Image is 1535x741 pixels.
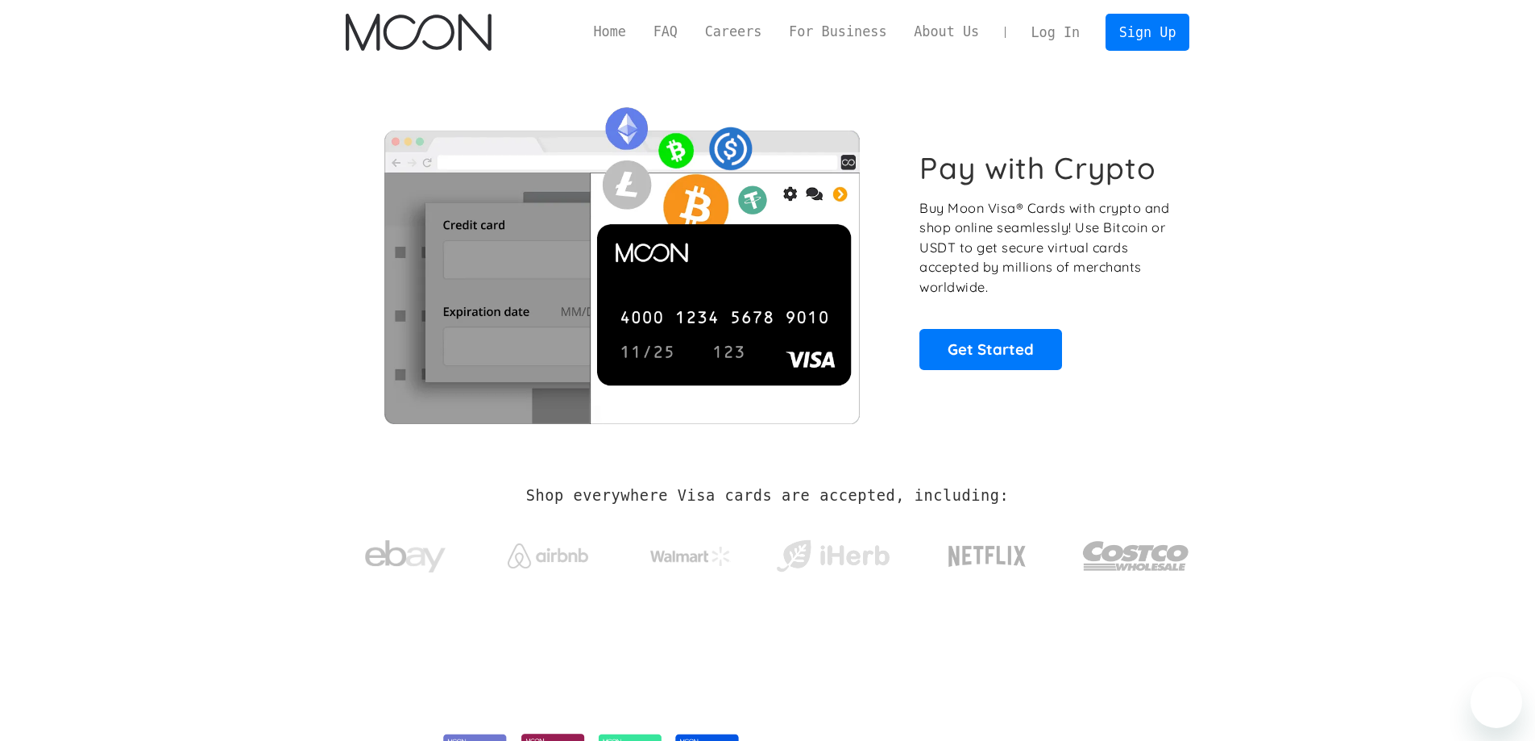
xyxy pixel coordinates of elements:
a: Log In [1018,15,1093,50]
p: Buy Moon Visa® Cards with crypto and shop online seamlessly! Use Bitcoin or USDT to get secure vi... [919,198,1172,298]
a: Get Started [919,329,1062,369]
img: ebay [365,531,446,582]
a: Home [580,22,640,42]
img: Netflix [947,536,1027,577]
a: Walmart [630,531,750,574]
a: Netflix [915,520,1060,585]
a: ebay [346,515,466,590]
img: Airbnb [508,543,588,568]
a: Airbnb [487,527,608,577]
img: Moon Cards let you spend your crypto anywhere Visa is accepted. [346,96,898,423]
a: About Us [900,22,993,42]
img: Walmart [650,547,731,566]
iframe: Button to launch messaging window [1471,676,1522,728]
img: iHerb [773,535,893,577]
a: iHerb [773,519,893,585]
a: Costco [1082,510,1190,594]
a: Sign Up [1106,14,1189,50]
a: home [346,14,492,51]
a: Careers [691,22,775,42]
img: Moon Logo [346,14,492,51]
a: FAQ [640,22,691,42]
h1: Pay with Crypto [919,150,1156,186]
img: Costco [1082,526,1190,586]
h2: Shop everywhere Visa cards are accepted, including: [526,487,1009,505]
a: For Business [775,22,900,42]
